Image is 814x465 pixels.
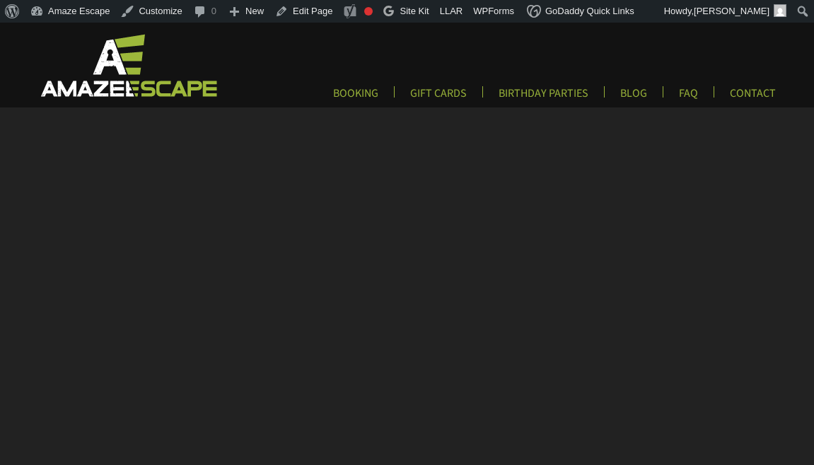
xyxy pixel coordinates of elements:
[23,33,232,98] img: Escape Room Game in Boston Area
[400,6,429,16] span: Site Kit
[694,6,769,16] span: [PERSON_NAME]
[322,86,390,110] a: BOOKING
[364,7,373,16] div: Needs improvement
[487,86,600,110] a: BIRTHDAY PARTIES
[399,86,478,110] a: GIFT CARDS
[609,86,658,110] a: BLOG
[668,86,709,110] a: FAQ
[719,86,787,110] a: CONTACT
